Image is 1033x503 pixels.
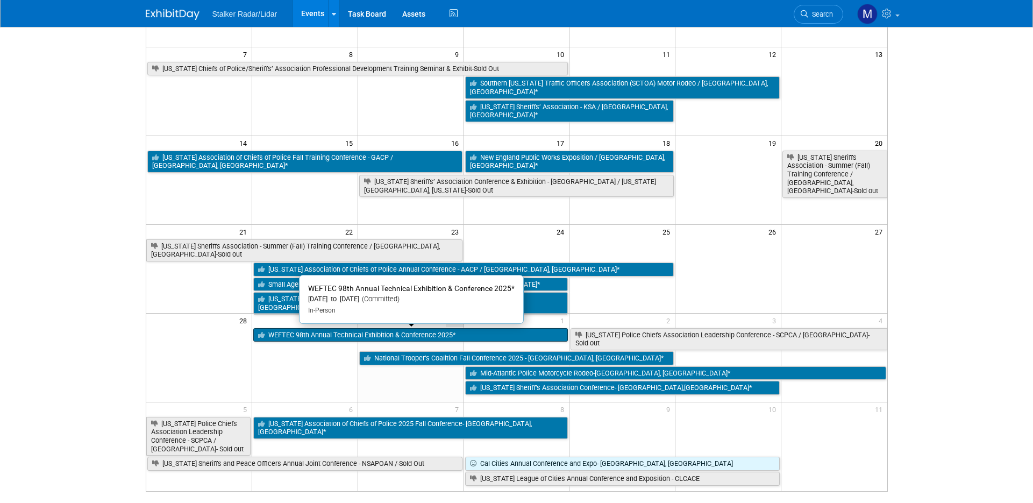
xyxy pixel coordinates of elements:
span: 14 [238,136,252,150]
a: National Trooper’s Coalition Fall Conference 2025 - [GEOGRAPHIC_DATA], [GEOGRAPHIC_DATA]* [359,351,674,365]
span: 13 [874,47,887,61]
span: 23 [450,225,464,238]
span: 7 [242,47,252,61]
span: 21 [238,225,252,238]
span: 12 [767,47,781,61]
span: 26 [767,225,781,238]
span: Search [808,10,833,18]
span: 9 [454,47,464,61]
a: Mid-Atlantic Police Motorcycle Rodeo-[GEOGRAPHIC_DATA], [GEOGRAPHIC_DATA]* [465,366,886,380]
img: ExhibitDay [146,9,200,20]
span: 15 [344,136,358,150]
span: 20 [874,136,887,150]
a: New England Public Works Exposition / [GEOGRAPHIC_DATA], [GEOGRAPHIC_DATA]* [465,151,674,173]
span: (Committed) [359,295,400,303]
span: 8 [348,47,358,61]
a: [US_STATE] Sheriffs and Peace Officers Annual Joint Conference - NSAPOAN /-Sold Out [147,457,462,471]
a: [US_STATE] Police Chiefs Association Leadership Conference - SCPCA / [GEOGRAPHIC_DATA]- Sold out [146,417,251,456]
span: 27 [874,225,887,238]
span: 3 [771,314,781,327]
span: 6 [348,402,358,416]
div: [DATE] to [DATE] [308,295,515,304]
span: 7 [454,402,464,416]
a: [US_STATE] Sheriffs’ Association Annual Conference - [GEOGRAPHIC_DATA] / [GEOGRAPHIC_DATA][PERSON... [253,292,568,314]
a: [US_STATE] Chiefs of Police/Sheriffs’ Association Professional Development Training Seminar & Exh... [147,62,568,76]
span: 8 [559,402,569,416]
a: [US_STATE] Sheriff’s Association Conference- [GEOGRAPHIC_DATA],[GEOGRAPHIC_DATA]* [465,381,780,395]
span: 10 [555,47,569,61]
a: Southern [US_STATE] Traffic Officers Association (SCTOA) Motor Rodeo / [GEOGRAPHIC_DATA], [GEOGRA... [465,76,780,98]
span: 11 [661,47,675,61]
span: 4 [878,314,887,327]
a: [US_STATE] Association of Chiefs of Police Fall Training Conference - GACP / [GEOGRAPHIC_DATA], [... [147,151,462,173]
span: 24 [555,225,569,238]
span: WEFTEC 98th Annual Technical Exhibition & Conference 2025* [308,284,515,293]
span: 22 [344,225,358,238]
span: 28 [238,314,252,327]
a: [US_STATE] Association of Chiefs of Police Annual Conference - AACP / [GEOGRAPHIC_DATA], [GEOGRAP... [253,263,674,277]
span: 25 [661,225,675,238]
a: [US_STATE] Sheriffs Association - Summer (Fall) Training Conference / [GEOGRAPHIC_DATA], [GEOGRAP... [782,151,887,199]
img: Mark LaChapelle [857,4,878,24]
span: 16 [450,136,464,150]
span: 9 [665,402,675,416]
a: [US_STATE] Police Chiefs Association Leadership Conference - SCPCA / [GEOGRAPHIC_DATA]- Sold out [571,328,887,350]
span: 11 [874,402,887,416]
span: Stalker Radar/Lidar [212,10,277,18]
a: Small Agency Development & Recruitment Conference- [GEOGRAPHIC_DATA], [US_STATE]* [253,278,568,292]
span: 17 [555,136,569,150]
a: Cal Cities Annual Conference and Expo- [GEOGRAPHIC_DATA], [GEOGRAPHIC_DATA] [465,457,780,471]
span: 18 [661,136,675,150]
a: Search [794,5,843,24]
a: [US_STATE] Sheriffs Association - Summer (Fall) Training Conference / [GEOGRAPHIC_DATA], [GEOGRAP... [146,239,462,261]
span: 10 [767,402,781,416]
a: [US_STATE] Association of Chiefs of Police 2025 Fall Conference- [GEOGRAPHIC_DATA], [GEOGRAPHIC_D... [253,417,568,439]
a: [US_STATE] Sheriffs’ Association - KSA / [GEOGRAPHIC_DATA], [GEOGRAPHIC_DATA]* [465,100,674,122]
a: [US_STATE] League of Cities Annual Conference and Exposition - CLCACE [465,472,780,486]
span: 1 [559,314,569,327]
span: 5 [242,402,252,416]
a: WEFTEC 98th Annual Technical Exhibition & Conference 2025* [253,328,568,342]
span: 19 [767,136,781,150]
span: In-Person [308,307,336,314]
a: [US_STATE] Sheriffs’ Association Conference & Exhibition - [GEOGRAPHIC_DATA] / [US_STATE][GEOGRAP... [359,175,674,197]
span: 2 [665,314,675,327]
